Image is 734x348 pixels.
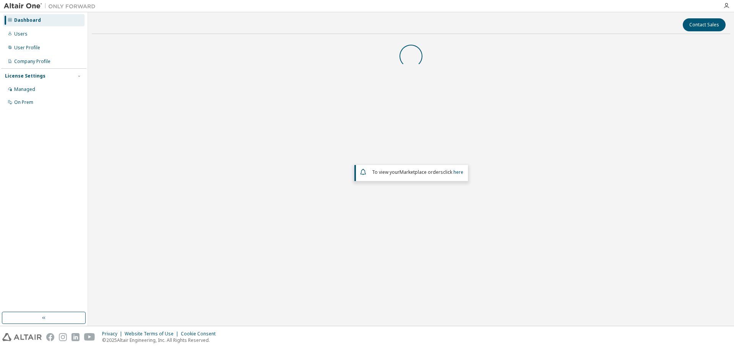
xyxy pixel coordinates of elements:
[59,333,67,341] img: instagram.svg
[14,45,40,51] div: User Profile
[14,17,41,23] div: Dashboard
[125,331,181,337] div: Website Terms of Use
[181,331,220,337] div: Cookie Consent
[102,331,125,337] div: Privacy
[4,2,99,10] img: Altair One
[14,31,28,37] div: Users
[71,333,80,341] img: linkedin.svg
[14,86,35,92] div: Managed
[14,58,50,65] div: Company Profile
[683,18,726,31] button: Contact Sales
[372,169,463,175] span: To view your click
[2,333,42,341] img: altair_logo.svg
[84,333,95,341] img: youtube.svg
[14,99,33,105] div: On Prem
[453,169,463,175] a: here
[5,73,45,79] div: License Settings
[46,333,54,341] img: facebook.svg
[102,337,220,343] p: © 2025 Altair Engineering, Inc. All Rights Reserved.
[399,169,443,175] em: Marketplace orders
